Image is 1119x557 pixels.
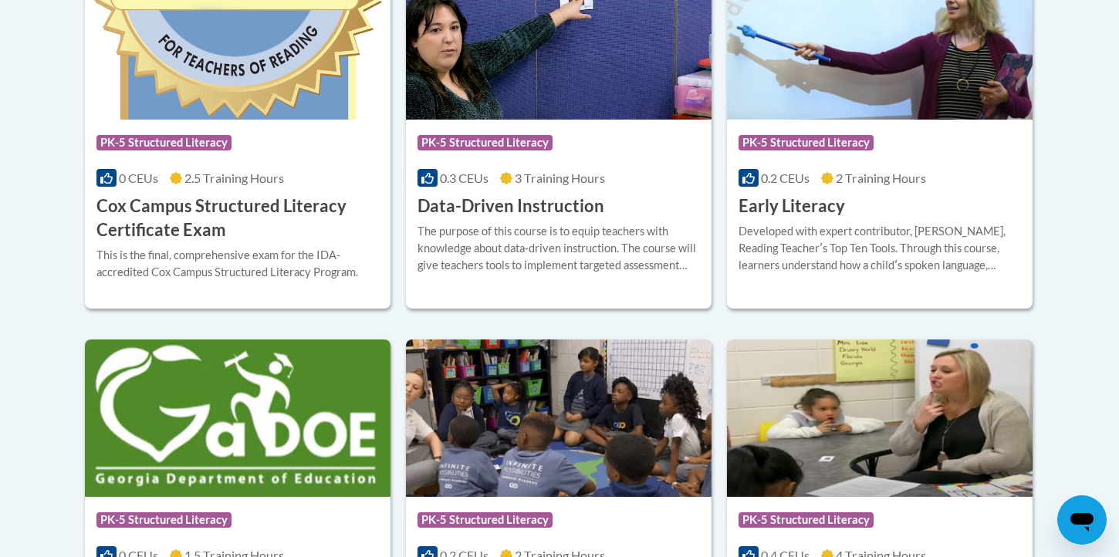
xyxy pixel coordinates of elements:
span: 2.5 Training Hours [184,170,284,185]
span: 0 CEUs [119,170,158,185]
span: 0.3 CEUs [440,170,489,185]
h3: Data-Driven Instruction [418,194,604,218]
div: This is the final, comprehensive exam for the IDA-accredited Cox Campus Structured Literacy Program. [96,247,379,281]
div: The purpose of this course is to equip teachers with knowledge about data-driven instruction. The... [418,223,700,274]
span: 0.2 CEUs [761,170,810,185]
iframe: Button to launch messaging window [1057,495,1107,545]
span: 2 Training Hours [836,170,926,185]
span: 3 Training Hours [515,170,605,185]
span: PK-5 Structured Literacy [96,135,232,150]
span: PK-5 Structured Literacy [418,512,553,528]
h3: Cox Campus Structured Literacy Certificate Exam [96,194,379,242]
span: PK-5 Structured Literacy [418,135,553,150]
span: PK-5 Structured Literacy [739,512,874,528]
img: Course Logo [406,339,712,497]
h3: Early Literacy [739,194,845,218]
img: Course Logo [85,339,390,497]
div: Developed with expert contributor, [PERSON_NAME], Reading Teacherʹs Top Ten Tools. Through this c... [739,223,1021,274]
span: PK-5 Structured Literacy [739,135,874,150]
span: PK-5 Structured Literacy [96,512,232,528]
img: Course Logo [727,339,1033,497]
